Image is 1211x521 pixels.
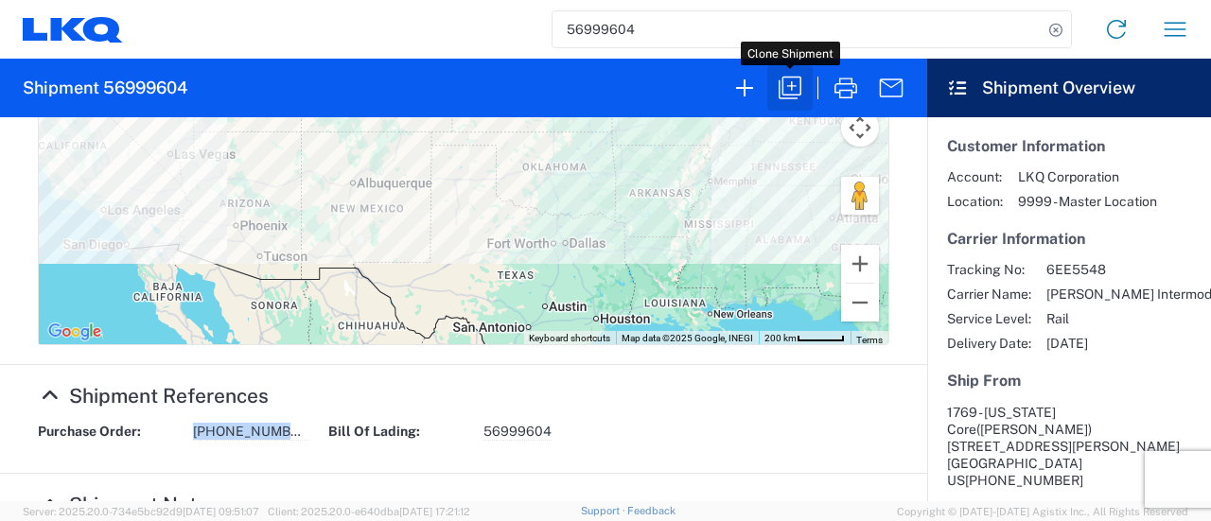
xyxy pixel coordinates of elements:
h2: Shipment 56999604 [23,77,187,99]
span: Account: [947,168,1003,185]
span: Location: [947,193,1003,210]
button: Map Scale: 200 km per 47 pixels [759,331,851,344]
span: Tracking No: [947,261,1031,278]
a: Hide Details [38,384,269,408]
span: [PHONE_NUMBER] [965,473,1083,488]
strong: Bill Of Lading: [328,423,470,441]
span: 1769-3238-155 [193,423,308,441]
input: Shipment, tracking or reference number [553,11,1043,47]
a: Open this area in Google Maps (opens a new window) [44,320,106,344]
h5: Ship From [947,372,1191,390]
button: Zoom in [841,245,879,283]
span: Carrier Name: [947,286,1031,303]
header: Shipment Overview [927,59,1211,117]
span: Service Level: [947,310,1031,327]
span: LKQ Corporation [1018,168,1157,185]
span: Delivery Date: [947,335,1031,352]
h5: Carrier Information [947,230,1191,248]
span: 56999604 [483,423,552,441]
button: Keyboard shortcuts [529,332,610,345]
h5: Customer Information [947,137,1191,155]
span: Server: 2025.20.0-734e5bc92d9 [23,506,259,517]
address: [GEOGRAPHIC_DATA] US [947,404,1191,489]
a: Feedback [627,505,676,516]
span: Map data ©2025 Google, INEGI [622,333,753,343]
span: Copyright © [DATE]-[DATE] Agistix Inc., All Rights Reserved [897,503,1188,520]
a: Terms [856,335,883,345]
button: Zoom out [841,284,879,321]
span: 9999 - Master Location [1018,193,1157,210]
button: Drag Pegman onto the map to open Street View [841,177,879,215]
span: [DATE] 09:51:07 [183,506,259,517]
span: ([PERSON_NAME]) [976,422,1092,437]
img: Google [44,320,106,344]
span: [DATE] 17:21:12 [399,506,470,517]
span: [STREET_ADDRESS][PERSON_NAME] [947,439,1180,454]
span: Client: 2025.20.0-e640dba [268,506,470,517]
span: 1769 - [US_STATE] Core [947,405,1056,437]
button: Map camera controls [841,109,879,147]
a: Hide Details [38,493,219,516]
span: 200 km [764,333,797,343]
a: Support [581,505,628,516]
strong: Purchase Order: [38,423,180,441]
